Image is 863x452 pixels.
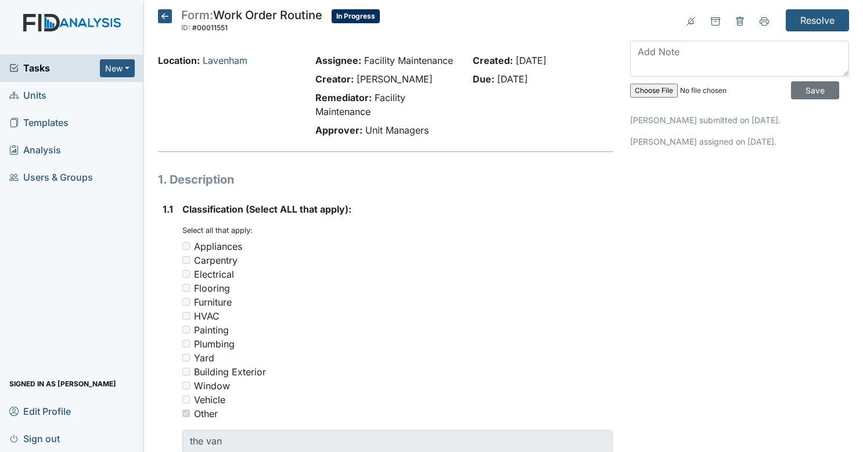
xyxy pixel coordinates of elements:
span: Templates [9,114,69,132]
strong: Creator: [315,73,354,85]
input: Appliances [182,242,190,250]
div: Electrical [194,267,234,281]
span: [DATE] [516,55,546,66]
div: Other [194,407,218,421]
span: In Progress [332,9,380,23]
div: Plumbing [194,337,235,351]
h1: 1. Description [158,171,613,188]
span: ID: [181,23,190,32]
span: Units [9,87,46,105]
label: 1.1 [163,202,173,216]
span: Edit Profile [9,402,71,420]
strong: Remediator: [315,92,372,103]
input: Electrical [182,270,190,278]
div: Work Order Routine [181,9,322,35]
div: Building Exterior [194,365,266,379]
strong: Assignee: [315,55,361,66]
strong: Approver: [315,124,362,136]
input: HVAC [182,312,190,320]
a: Lavenham [203,55,247,66]
input: Carpentry [182,256,190,264]
p: [PERSON_NAME] submitted on [DATE]. [630,114,849,126]
strong: Due: [473,73,494,85]
a: Tasks [9,61,100,75]
input: Save [791,81,839,99]
div: Furniture [194,295,232,309]
small: Select all that apply: [182,226,253,235]
strong: Created: [473,55,513,66]
div: Window [194,379,230,393]
span: [PERSON_NAME] [357,73,433,85]
input: Window [182,382,190,389]
span: [DATE] [497,73,528,85]
span: Sign out [9,429,60,447]
strong: Location: [158,55,200,66]
input: Building Exterior [182,368,190,375]
input: Resolve [786,9,849,31]
span: Facility Maintenance [364,55,453,66]
span: Classification (Select ALL that apply): [182,203,351,215]
span: Users & Groups [9,168,93,186]
div: HVAC [194,309,220,323]
div: Flooring [194,281,230,295]
input: Plumbing [182,340,190,347]
span: Form: [181,8,213,22]
span: Analysis [9,141,61,159]
span: #00011551 [192,23,228,32]
div: Appliances [194,239,242,253]
span: Unit Managers [365,124,429,136]
div: Vehicle [194,393,225,407]
div: Painting [194,323,229,337]
input: Painting [182,326,190,333]
input: Furniture [182,298,190,306]
input: Vehicle [182,396,190,403]
input: Yard [182,354,190,361]
input: Flooring [182,284,190,292]
input: Other [182,410,190,417]
div: Carpentry [194,253,238,267]
span: Signed in as [PERSON_NAME] [9,375,116,393]
button: New [100,59,135,77]
div: Yard [194,351,214,365]
p: [PERSON_NAME] assigned on [DATE]. [630,135,849,148]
